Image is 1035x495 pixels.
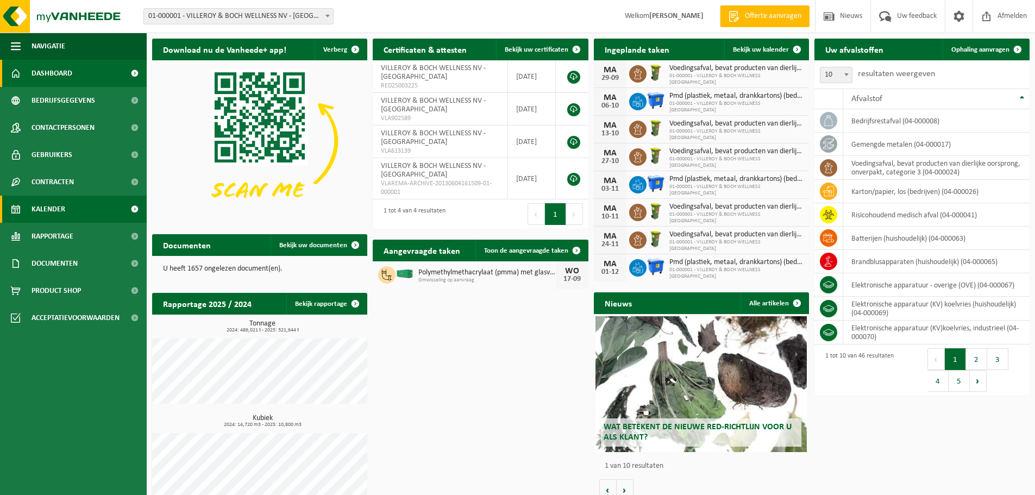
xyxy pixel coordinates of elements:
[647,119,665,137] img: WB-0060-HPE-GN-50
[152,60,367,222] img: Download de VHEPlus App
[396,269,414,279] img: HK-XC-40-GN-00
[32,87,95,114] span: Bedrijfsgegevens
[158,328,367,333] span: 2024: 486,021 t - 2025: 321,644 t
[669,211,804,224] span: 01-000001 - VILLEROY & BOCH WELLNESS [GEOGRAPHIC_DATA]
[843,227,1030,250] td: batterijen (huishoudelijk) (04-000063)
[927,370,949,392] button: 4
[599,204,621,213] div: MA
[949,370,970,392] button: 5
[315,39,366,60] button: Verberg
[927,348,945,370] button: Previous
[32,196,65,223] span: Kalender
[820,67,852,83] span: 10
[418,277,555,284] span: Omwisseling op aanvraag
[843,180,1030,203] td: karton/papier, los (bedrijven) (04-000026)
[561,267,583,275] div: WO
[599,241,621,248] div: 24-11
[669,239,804,252] span: 01-000001 - VILLEROY & BOCH WELLNESS [GEOGRAPHIC_DATA]
[669,128,804,141] span: 01-000001 - VILLEROY & BOCH WELLNESS [GEOGRAPHIC_DATA]
[158,422,367,428] span: 2024: 14,720 m3 - 2025: 10,800 m3
[843,133,1030,156] td: gemengde metalen (04-000017)
[381,114,499,123] span: VLA902589
[144,9,333,24] span: 01-000001 - VILLEROY & BOCH WELLNESS NV - ROESELARE
[742,11,804,22] span: Offerte aanvragen
[508,126,556,158] td: [DATE]
[381,97,486,114] span: VILLEROY & BOCH WELLNESS NV - [GEOGRAPHIC_DATA]
[599,177,621,185] div: MA
[843,109,1030,133] td: bedrijfsrestafval (04-000008)
[647,202,665,221] img: WB-0060-HPE-GN-50
[669,147,804,156] span: Voedingsafval, bevat producten van dierlijke oorsprong, onverpakt, categorie 3
[647,174,665,193] img: WB-1100-HPE-BE-01
[720,5,810,27] a: Offerte aanvragen
[508,158,556,199] td: [DATE]
[158,320,367,333] h3: Tonnage
[951,46,1009,53] span: Ophaling aanvragen
[604,423,792,442] span: Wat betekent de nieuwe RED-richtlijn voor u als klant?
[32,60,72,87] span: Dashboard
[32,33,65,60] span: Navigatie
[32,277,81,304] span: Product Shop
[669,101,804,114] span: 01-000001 - VILLEROY & BOCH WELLNESS [GEOGRAPHIC_DATA]
[669,230,804,239] span: Voedingsafval, bevat producten van dierlijke oorsprong, onverpakt, categorie 3
[669,64,804,73] span: Voedingsafval, bevat producten van dierlijke oorsprong, onverpakt, categorie 3
[381,82,499,90] span: RED25003225
[599,93,621,102] div: MA
[741,292,808,314] a: Alle artikelen
[381,129,486,146] span: VILLEROY & BOCH WELLNESS NV - [GEOGRAPHIC_DATA]
[545,203,566,225] button: 1
[647,147,665,165] img: WB-0060-HPE-GN-50
[945,348,966,370] button: 1
[669,120,804,128] span: Voedingsafval, bevat producten van dierlijke oorsprong, onverpakt, categorie 3
[647,258,665,276] img: WB-1100-HPE-BE-01
[669,73,804,86] span: 01-000001 - VILLEROY & BOCH WELLNESS [GEOGRAPHIC_DATA]
[279,242,347,249] span: Bekijk uw documenten
[843,321,1030,344] td: elektronische apparatuur (KV)koelvries, industrieel (04-000070)
[566,203,583,225] button: Next
[599,260,621,268] div: MA
[647,64,665,82] img: WB-0060-HPE-GN-50
[649,12,704,20] strong: [PERSON_NAME]
[669,175,804,184] span: Pmd (plastiek, metaal, drankkartons) (bedrijven)
[484,247,568,254] span: Toon de aangevraagde taken
[669,92,804,101] span: Pmd (plastiek, metaal, drankkartons) (bedrijven)
[669,156,804,169] span: 01-000001 - VILLEROY & BOCH WELLNESS [GEOGRAPHIC_DATA]
[378,202,446,226] div: 1 tot 4 van 4 resultaten
[32,141,72,168] span: Gebruikers
[561,275,583,283] div: 17-09
[599,232,621,241] div: MA
[599,149,621,158] div: MA
[599,213,621,221] div: 10-11
[599,121,621,130] div: MA
[158,415,367,428] h3: Kubiek
[595,316,806,452] a: Wat betekent de nieuwe RED-richtlijn voor u als klant?
[858,70,935,78] label: resultaten weergeven
[381,162,486,179] span: VILLEROY & BOCH WELLNESS NV - [GEOGRAPHIC_DATA]
[820,347,894,393] div: 1 tot 10 van 46 resultaten
[323,46,347,53] span: Verberg
[820,67,852,83] span: 10
[599,74,621,82] div: 29-09
[724,39,808,60] a: Bekijk uw kalender
[271,234,366,256] a: Bekijk uw documenten
[373,240,471,261] h2: Aangevraagde taken
[843,273,1030,297] td: elektronische apparatuur - overige (OVE) (04-000067)
[152,234,222,255] h2: Documenten
[32,168,74,196] span: Contracten
[594,292,643,314] h2: Nieuws
[381,179,499,197] span: VLAREMA-ARCHIVE-20130604161509-01-000001
[599,130,621,137] div: 13-10
[418,268,555,277] span: Polymethylmethacrylaat (pmma) met glasvezel
[32,223,73,250] span: Rapportage
[496,39,587,60] a: Bekijk uw certificaten
[286,293,366,315] a: Bekijk rapportage
[669,184,804,197] span: 01-000001 - VILLEROY & BOCH WELLNESS [GEOGRAPHIC_DATA]
[987,348,1008,370] button: 3
[669,267,804,280] span: 01-000001 - VILLEROY & BOCH WELLNESS [GEOGRAPHIC_DATA]
[599,66,621,74] div: MA
[152,39,297,60] h2: Download nu de Vanheede+ app!
[599,185,621,193] div: 03-11
[163,265,356,273] p: U heeft 1657 ongelezen document(en).
[814,39,894,60] h2: Uw afvalstoffen
[381,147,499,155] span: VLA613139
